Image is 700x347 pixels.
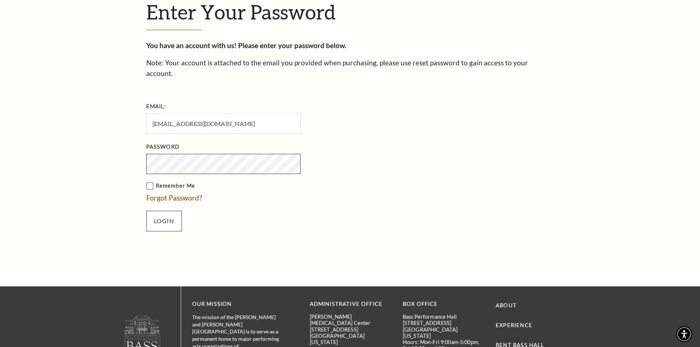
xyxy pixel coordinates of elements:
strong: You have an account with us! [146,41,237,50]
a: Experience [496,322,532,328]
label: Password [146,142,179,152]
label: Email: [146,102,166,111]
p: Administrative Office [310,300,392,309]
p: [GEOGRAPHIC_DATA][US_STATE] [403,326,485,339]
a: About [496,302,517,308]
p: Bass Performance Hall [403,314,485,320]
p: OUR MISSION [192,300,284,309]
a: Forgot Password? [146,194,202,202]
input: Required [146,113,301,134]
input: Submit button [146,211,182,231]
p: [STREET_ADDRESS] [403,320,485,326]
label: Remember Me [146,181,374,191]
div: Accessibility Menu [676,326,692,342]
p: [PERSON_NAME][MEDICAL_DATA] Center [310,314,392,326]
p: BOX OFFICE [403,300,485,309]
p: Note: Your account is attached to the email you provided when purchasing, please use reset passwo... [146,58,554,79]
p: [STREET_ADDRESS] [310,326,392,333]
p: [GEOGRAPHIC_DATA][US_STATE] [310,333,392,346]
strong: Please enter your password below. [238,41,346,50]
